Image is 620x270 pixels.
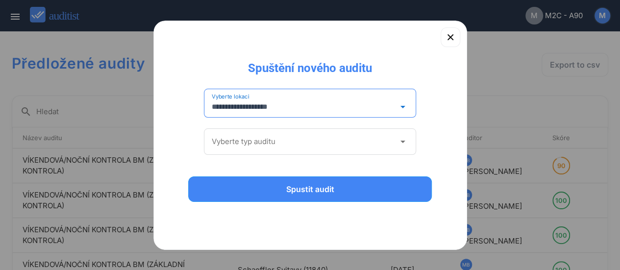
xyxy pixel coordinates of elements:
[240,52,380,76] div: Spuštění nového auditu
[212,134,395,149] input: Vyberte typ auditu
[201,183,420,195] div: Spustit audit
[397,136,408,147] i: arrow_drop_down
[397,101,408,113] i: arrow_drop_down
[188,176,432,202] button: Spustit audit
[212,99,395,115] input: Vyberte lokaci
